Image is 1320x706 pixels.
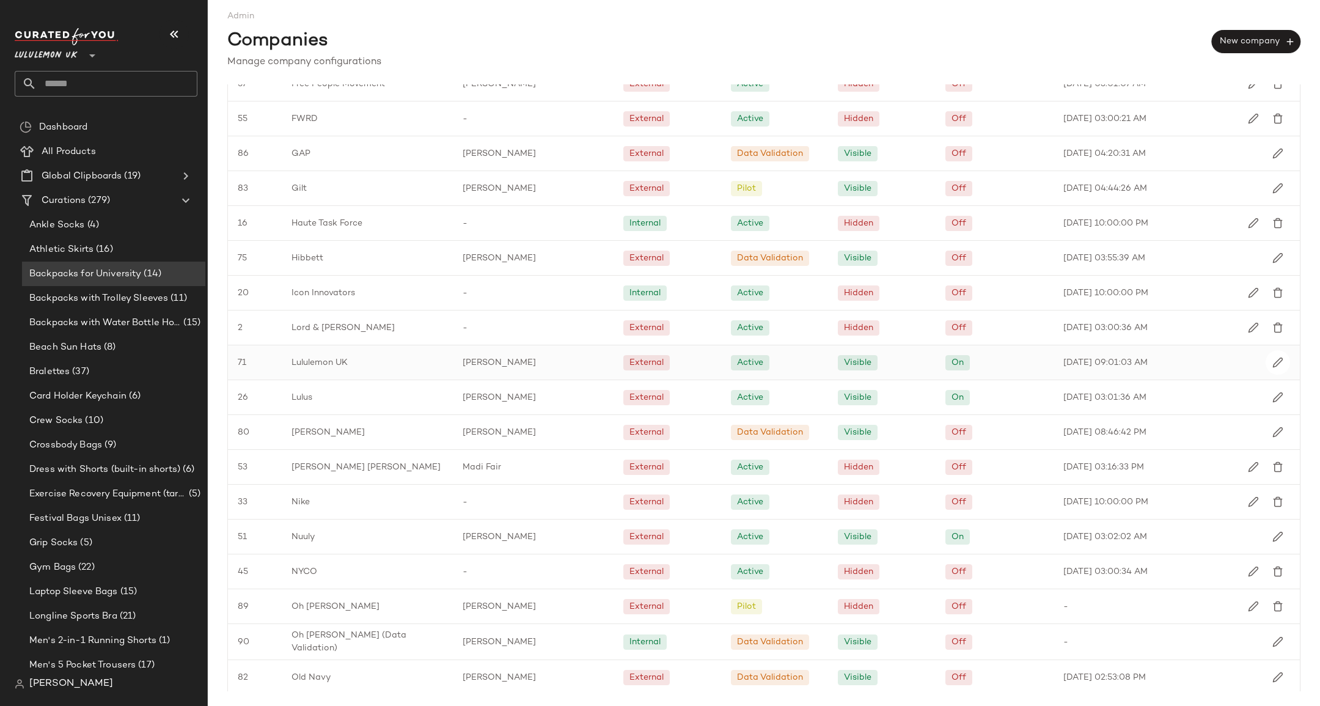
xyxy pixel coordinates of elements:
[844,496,873,509] div: Hidden
[844,636,871,649] div: Visible
[29,561,76,575] span: Gym Bags
[629,426,664,439] div: External
[952,217,966,230] div: Off
[1063,391,1146,404] span: [DATE] 03:01:36 AM
[1272,148,1283,159] img: svg%3e
[629,182,664,195] div: External
[238,112,248,125] span: 55
[186,487,200,501] span: (5)
[29,414,82,428] span: Crew Socks
[291,531,315,543] span: Nuuly
[29,634,156,648] span: Men's 2-in-1 Running Shorts
[102,438,116,452] span: (9)
[238,600,249,613] span: 89
[117,609,136,623] span: (21)
[29,292,168,306] span: Backpacks with Trolley Sleeves
[1219,36,1293,47] span: New company
[737,671,803,684] div: Data Validation
[737,461,763,474] div: Active
[463,112,468,125] span: -
[94,243,113,257] span: (16)
[180,463,194,477] span: (6)
[1272,566,1283,577] img: svg%3e
[1063,531,1147,543] span: [DATE] 03:02:02 AM
[29,316,181,330] span: Backpacks with Water Bottle Holder
[463,461,501,474] span: Madi Fair
[291,600,380,613] span: Oh [PERSON_NAME]
[1272,636,1283,647] img: svg%3e
[463,322,468,334] span: -
[1063,426,1146,439] span: [DATE] 08:46:42 PM
[1248,566,1259,577] img: svg%3e
[238,182,248,195] span: 83
[844,461,873,474] div: Hidden
[1272,672,1283,683] img: svg%3e
[238,252,247,265] span: 75
[1063,217,1148,230] span: [DATE] 10:00:00 PM
[29,267,141,281] span: Backpacks for University
[737,147,803,160] div: Data Validation
[629,112,664,125] div: External
[15,28,119,45] img: cfy_white_logo.C9jOOHJF.svg
[737,356,763,369] div: Active
[39,120,87,134] span: Dashboard
[82,414,103,428] span: (10)
[291,496,310,509] span: Nike
[1063,287,1148,300] span: [DATE] 10:00:00 PM
[737,496,763,509] div: Active
[463,671,536,684] span: [PERSON_NAME]
[463,147,536,160] span: [PERSON_NAME]
[1063,147,1146,160] span: [DATE] 04:20:31 AM
[1063,322,1148,334] span: [DATE] 03:00:36 AM
[291,322,395,334] span: Lord & [PERSON_NAME]
[629,147,664,160] div: External
[29,340,101,355] span: Beach Sun Hats
[737,182,756,195] div: Pilot
[291,671,331,684] span: Old Navy
[238,531,247,543] span: 51
[1063,112,1146,125] span: [DATE] 03:00:21 AM
[101,340,116,355] span: (8)
[76,561,95,575] span: (22)
[1272,496,1283,507] img: svg%3e
[238,461,248,474] span: 53
[737,322,763,334] div: Active
[463,600,536,613] span: [PERSON_NAME]
[42,194,86,208] span: Curations
[291,287,355,300] span: Icon Innovators
[1248,218,1259,229] img: svg%3e
[952,287,966,300] div: Off
[1248,113,1259,124] img: svg%3e
[844,426,871,439] div: Visible
[29,365,70,379] span: Bralettes
[85,218,99,232] span: (4)
[952,426,966,439] div: Off
[291,356,348,369] span: Lululemon UK
[29,463,180,477] span: Dress with Shorts (built-in shorts)
[181,316,200,330] span: (15)
[952,356,964,369] div: On
[952,636,966,649] div: Off
[291,217,362,230] span: Haute Task Force
[952,391,964,404] div: On
[238,565,248,578] span: 45
[952,496,966,509] div: Off
[1212,30,1300,53] button: New company
[29,536,78,550] span: Grip Socks
[844,322,873,334] div: Hidden
[86,194,110,208] span: (279)
[952,671,966,684] div: Off
[952,182,966,195] div: Off
[1272,322,1283,333] img: svg%3e
[463,426,536,439] span: [PERSON_NAME]
[1272,113,1283,124] img: svg%3e
[42,145,96,159] span: All Products
[238,671,248,684] span: 82
[29,389,127,403] span: Card Holder Keychain
[1063,252,1145,265] span: [DATE] 03:55:39 AM
[737,287,763,300] div: Active
[238,636,249,649] span: 90
[70,365,89,379] span: (37)
[463,636,536,649] span: [PERSON_NAME]
[136,658,155,672] span: (17)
